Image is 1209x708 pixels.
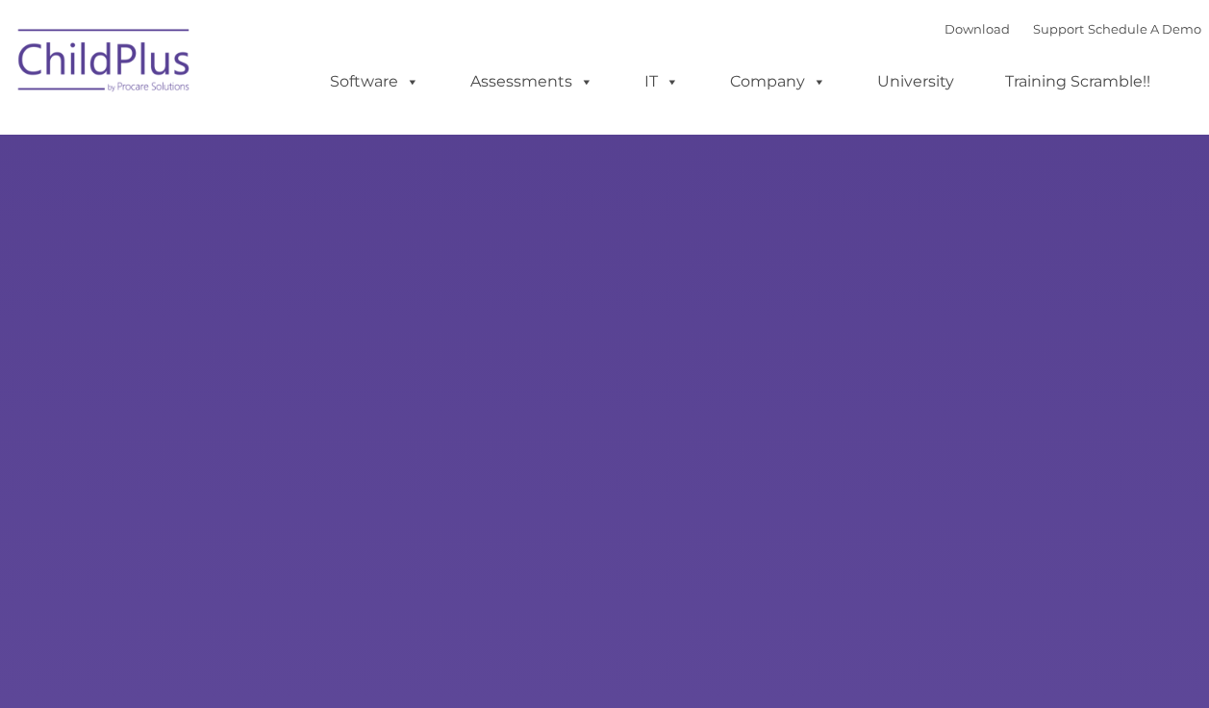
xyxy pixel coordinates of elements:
[986,63,1170,101] a: Training Scramble!!
[625,63,698,101] a: IT
[1033,21,1084,37] a: Support
[945,21,1010,37] a: Download
[311,63,439,101] a: Software
[451,63,613,101] a: Assessments
[9,15,201,112] img: ChildPlus by Procare Solutions
[1088,21,1201,37] a: Schedule A Demo
[711,63,845,101] a: Company
[858,63,973,101] a: University
[945,21,1201,37] font: |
